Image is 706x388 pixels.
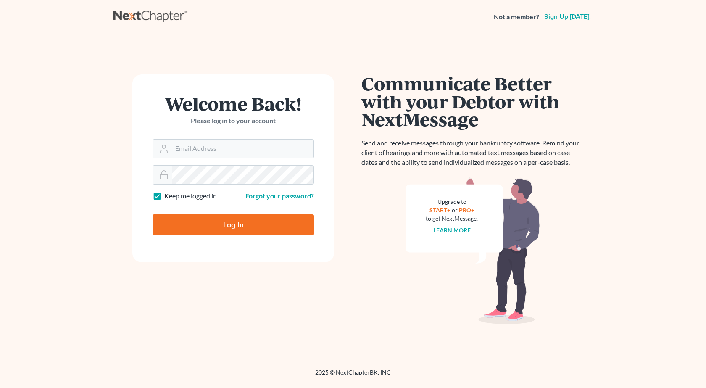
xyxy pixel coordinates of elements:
p: Please log in to your account [153,116,314,126]
h1: Welcome Back! [153,95,314,113]
a: Learn more [433,227,471,234]
input: Log In [153,214,314,235]
a: Forgot your password? [245,192,314,200]
a: PRO+ [459,206,474,214]
a: START+ [429,206,450,214]
div: to get NextMessage. [426,214,478,223]
h1: Communicate Better with your Debtor with NextMessage [361,74,584,128]
img: nextmessage_bg-59042aed3d76b12b5cd301f8e5b87938c9018125f34e5fa2b7a6b67550977c72.svg [406,177,540,325]
a: Sign up [DATE]! [543,13,593,20]
strong: Not a member? [494,12,539,22]
div: Upgrade to [426,198,478,206]
input: Email Address [172,140,313,158]
p: Send and receive messages through your bankruptcy software. Remind your client of hearings and mo... [361,138,584,167]
span: or [452,206,458,214]
div: 2025 © NextChapterBK, INC [113,368,593,383]
label: Keep me logged in [164,191,217,201]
